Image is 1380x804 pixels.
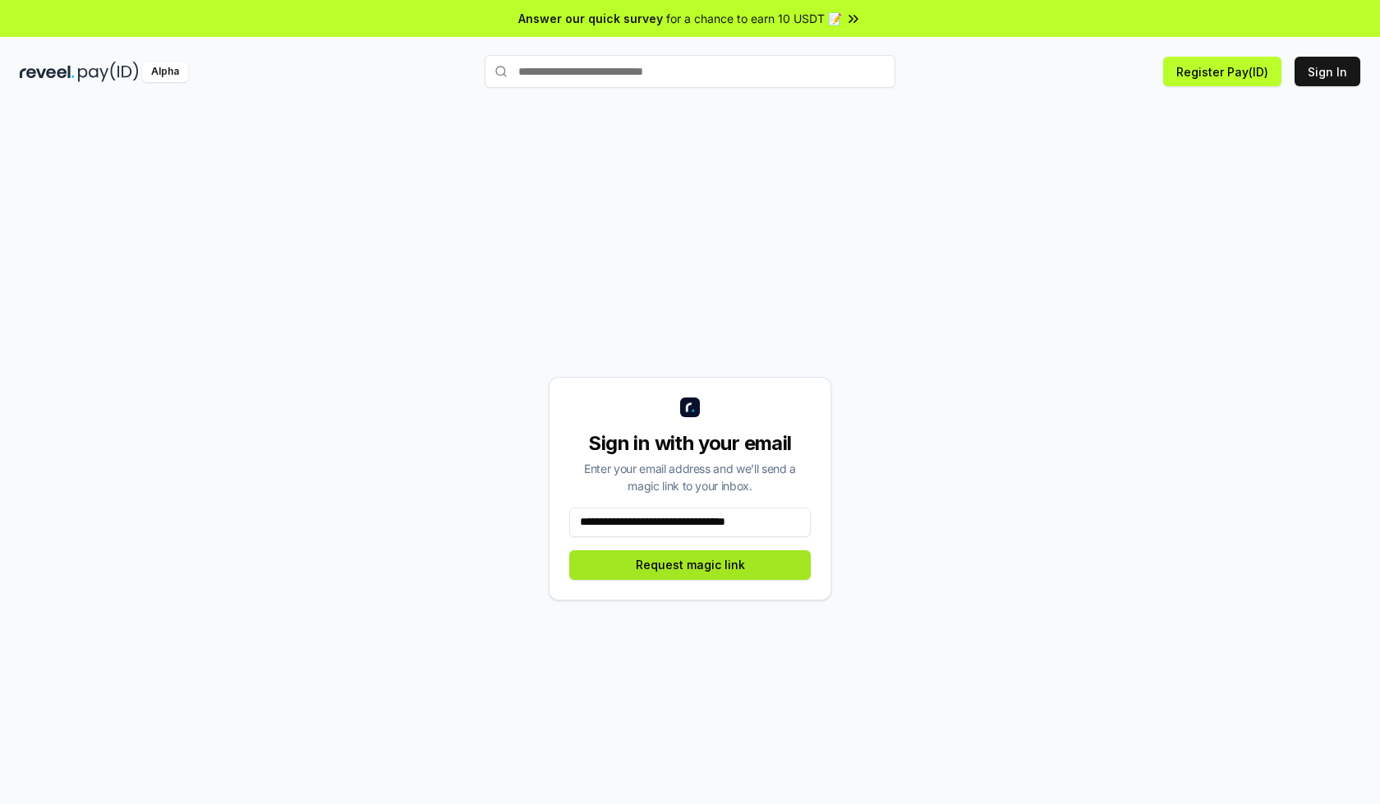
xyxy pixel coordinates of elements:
div: Alpha [142,62,188,82]
button: Request magic link [569,550,811,580]
img: pay_id [78,62,139,82]
img: reveel_dark [20,62,75,82]
div: Enter your email address and we’ll send a magic link to your inbox. [569,460,811,494]
img: logo_small [680,397,700,417]
button: Sign In [1295,57,1360,86]
span: for a chance to earn 10 USDT 📝 [666,10,842,27]
button: Register Pay(ID) [1163,57,1281,86]
span: Answer our quick survey [518,10,663,27]
div: Sign in with your email [569,430,811,457]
